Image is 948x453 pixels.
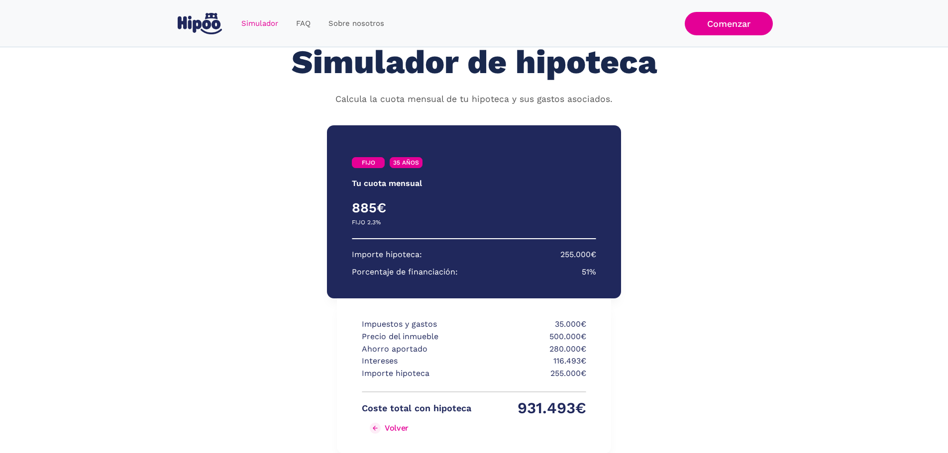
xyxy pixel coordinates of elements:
[477,355,586,367] p: 116.493€
[352,199,474,216] h4: 885€
[362,420,471,436] a: Volver
[319,14,393,33] a: Sobre nosotros
[362,331,471,343] p: Precio del inmueble
[232,14,287,33] a: Simulador
[335,93,613,106] p: Calcula la cuota mensual de tu hipoteca y sus gastos asociados.
[287,14,319,33] a: FAQ
[477,367,586,380] p: 255.000€
[352,216,381,229] p: FIJO 2.3%
[362,343,471,356] p: Ahorro aportado
[352,266,458,278] p: Porcentaje de financiación:
[352,249,422,261] p: Importe hipoteca:
[292,44,657,81] h1: Simulador de hipoteca
[362,402,471,415] p: Coste total con hipoteca
[477,318,586,331] p: 35.000€
[477,331,586,343] p: 500.000€
[362,367,471,380] p: Importe hipoteca
[560,249,596,261] p: 255.000€
[362,318,471,331] p: Impuestos y gastos
[582,266,596,278] p: 51%
[176,9,224,38] a: home
[390,157,422,168] a: 35 AÑOS
[362,355,471,367] p: Intereses
[385,423,409,433] div: Volver
[352,157,385,168] a: FIJO
[685,12,773,35] a: Comenzar
[477,343,586,356] p: 280.000€
[352,178,422,190] p: Tu cuota mensual
[477,402,586,415] p: 931.493€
